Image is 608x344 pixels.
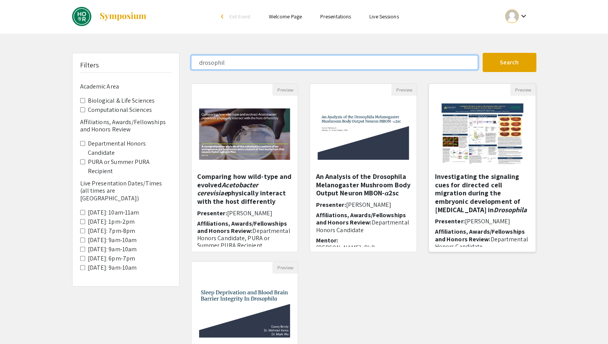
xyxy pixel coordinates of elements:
a: Welcome Page [269,13,302,20]
label: [DATE]: 1pm-2pm [88,217,135,226]
img: <p>Investigating the signaling cues for directed cell migration during the embryonic development ... [434,96,531,172]
h6: Presenter: [316,201,411,208]
h6: Presenter: [435,218,530,225]
label: Biological & Life Sciences [88,96,155,105]
span: Departmental Honors Candidate, PURA or Summer PURA Recipient [197,227,290,249]
iframe: Chat [6,310,33,338]
img: Symposium by ForagerOne [99,12,147,21]
label: [DATE]: 10am-11am [88,208,139,217]
button: Preview [272,262,298,274]
button: Search [483,53,536,72]
h5: Investigating the signaling cues for directed cell migration during the embryonic development of ... [435,172,530,214]
label: [DATE]: 6pm-7pm [88,254,135,263]
label: Computational Sciences [88,105,152,115]
span: [PERSON_NAME] [346,201,391,209]
em: Acetobacter cerevisiae [197,180,259,198]
button: Preview [510,84,536,96]
div: Open Presentation <p>An Analysis of the Drosophila Melanogaster Mushroom Body Output Neuron MBON-... [310,84,417,252]
img: DREAMS: Fall 2024 [72,7,91,26]
img: <p>Comparing how wild-type and evolved <em>Acetobacter cerevisiae</em> physically interact with t... [191,101,298,167]
a: Presentations [320,13,351,20]
label: [DATE]: 9am-10am [88,245,137,254]
a: DREAMS: Fall 2024 [72,7,147,26]
a: Live Sessions [369,13,399,20]
em: Drosophila [494,205,527,214]
input: Search Keyword(s) Or Author(s) [191,55,478,70]
button: Preview [272,84,298,96]
span: Affiliations, Awards/Fellowships and Honors Review: [316,211,405,226]
span: [PERSON_NAME] [227,209,272,217]
span: Mentor: [316,236,338,244]
h5: Filters [80,61,99,69]
h6: Live Presentation Dates/Times (all times are [GEOGRAPHIC_DATA]) [80,180,171,202]
span: [PERSON_NAME] [465,217,510,225]
div: Open Presentation <p>Investigating the signaling cues for directed cell migration during the embr... [428,84,536,252]
h5: An Analysis of the Drosophila Melanogaster Mushroom Body Output Neuron MBON-𝛼2sc [316,172,411,197]
span: Departmental Honors Candidate [435,235,528,251]
button: Preview [391,84,417,96]
mat-icon: Expand account dropdown [519,11,528,21]
img: <p>An Analysis of the Drosophila Melanogaster Mushroom Body Output Neuron MBON-𝛼2sc</p> [310,101,417,167]
label: [DATE]: 7pm-8pm [88,226,135,236]
h6: Academic Area [80,83,171,90]
div: Open Presentation <p>Comparing how wild-type and evolved <em>Acetobacter cerevisiae</em> physical... [191,84,298,252]
label: PURA or Summer PURA Recipient [88,157,171,176]
h6: Affiliations, Awards/Fellowships and Honors Review [80,118,171,133]
button: Expand account dropdown [497,8,536,25]
p: [PERSON_NAME], PhD [316,244,411,251]
div: arrow_back_ios [221,14,226,19]
span: Affiliations, Awards/Fellowships and Honors Review: [197,220,287,235]
span: Exit Event [229,13,250,20]
span: Departmental Honors Candidate [316,218,409,234]
span: Affiliations, Awards/Fellowships and Honors Review: [435,228,524,243]
label: [DATE]: 9am-10am [88,263,137,272]
h5: Comparing how wild-type and evolved physically interact with the host differently [197,172,292,205]
label: [DATE]: 9am-10am [88,236,137,245]
h6: Presenter: [197,210,292,217]
label: Departmental Honors Candidate [88,139,171,157]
